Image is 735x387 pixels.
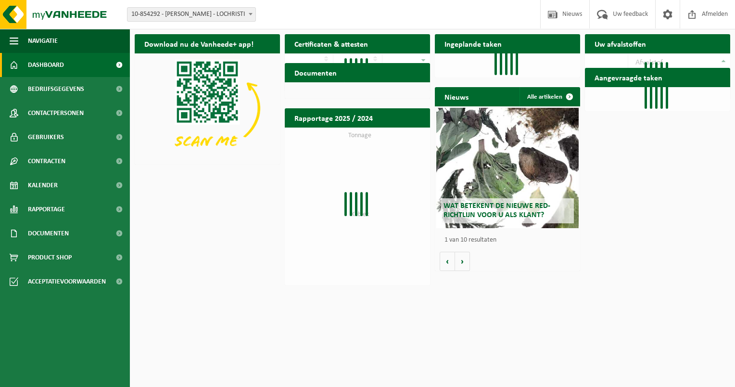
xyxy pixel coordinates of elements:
[285,63,346,82] h2: Documenten
[127,7,256,22] span: 10-854292 - ELIA LOCHRISTI - LOCHRISTI
[135,34,263,53] h2: Download nu de Vanheede+ app!
[28,125,64,149] span: Gebruikers
[28,29,58,53] span: Navigatie
[285,34,378,53] h2: Certificaten & attesten
[28,53,64,77] span: Dashboard
[135,53,280,163] img: Download de VHEPlus App
[28,270,106,294] span: Acceptatievoorwaarden
[435,34,511,53] h2: Ingeplande taken
[436,108,579,228] a: Wat betekent de nieuwe RED-richtlijn voor u als klant?
[455,252,470,271] button: Volgende
[520,87,579,106] a: Alle artikelen
[28,149,65,173] span: Contracten
[440,252,455,271] button: Vorige
[28,221,69,245] span: Documenten
[28,77,84,101] span: Bedrijfsgegevens
[585,34,656,53] h2: Uw afvalstoffen
[285,108,382,127] h2: Rapportage 2025 / 2024
[127,8,255,21] span: 10-854292 - ELIA LOCHRISTI - LOCHRISTI
[28,173,58,197] span: Kalender
[435,87,478,106] h2: Nieuws
[358,127,429,146] a: Bekijk rapportage
[28,245,72,270] span: Product Shop
[28,101,84,125] span: Contactpersonen
[28,197,65,221] span: Rapportage
[585,68,672,87] h2: Aangevraagde taken
[444,237,575,244] p: 1 van 10 resultaten
[444,202,550,219] span: Wat betekent de nieuwe RED-richtlijn voor u als klant?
